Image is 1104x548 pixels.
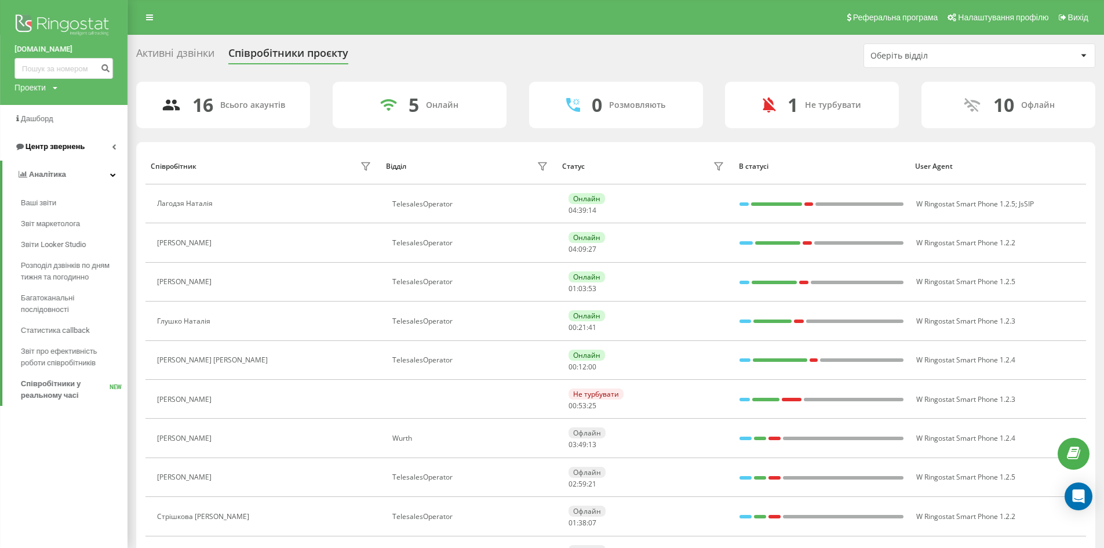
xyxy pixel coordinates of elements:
span: 00 [569,401,577,411]
a: [DOMAIN_NAME] [14,43,113,55]
span: W Ringostat Smart Phone 1.2.5 [916,277,1015,286]
span: 41 [588,322,596,332]
div: TelesalesOperator [392,513,551,521]
span: 53 [588,284,596,293]
span: Дашборд [21,114,53,123]
span: Центр звернень [25,142,85,151]
a: Багатоканальні послідовності [21,288,127,320]
span: 03 [578,284,586,293]
div: Не турбувати [805,100,861,110]
div: : : [569,519,596,527]
div: TelesalesOperator [392,200,551,208]
div: Глушко Наталія [157,317,213,325]
div: TelesalesOperator [392,356,551,364]
div: 16 [192,94,213,116]
span: 02 [569,479,577,489]
div: [PERSON_NAME] [PERSON_NAME] [157,356,271,364]
div: [PERSON_NAME] [157,434,214,442]
span: 00 [569,362,577,372]
div: Офлайн [1021,100,1055,110]
span: 21 [578,322,586,332]
div: Проекти [14,82,46,93]
div: Онлайн [569,271,605,282]
a: Ваші звіти [21,193,127,213]
div: [PERSON_NAME] [157,278,214,286]
a: Звіт маркетолога [21,213,127,234]
a: Аналiтика [2,161,127,188]
div: [PERSON_NAME] [157,239,214,247]
span: W Ringostat Smart Phone 1.2.4 [916,355,1015,365]
div: 10 [993,94,1014,116]
div: 5 [409,94,419,116]
div: : : [569,206,596,215]
span: Статистика callback [21,325,90,336]
span: 53 [578,401,586,411]
span: Звіти Looker Studio [21,239,86,251]
span: Звіт про ефективність роботи співробітників [21,346,122,369]
span: 14 [588,205,596,215]
div: Співробітники проєкту [228,47,348,65]
span: 59 [578,479,586,489]
div: : : [569,480,596,488]
span: Реферальна програма [853,13,938,22]
a: Розподіл дзвінків по дням тижня та погодинно [21,255,127,288]
div: Онлайн [569,232,605,243]
span: 13 [588,440,596,449]
span: W Ringostat Smart Phone 1.2.5 [916,199,1015,209]
span: 00 [569,322,577,332]
span: Розподіл дзвінків по дням тижня та погодинно [21,260,122,283]
div: Статус [562,162,585,170]
span: 09 [578,244,586,254]
span: W Ringostat Smart Phone 1.2.3 [916,316,1015,326]
a: Звіт про ефективність роботи співробітників [21,341,127,373]
div: Співробітник [151,162,196,170]
span: Аналiтика [29,170,66,179]
span: W Ringostat Smart Phone 1.2.5 [916,472,1015,482]
div: : : [569,285,596,293]
a: Співробітники у реальному часіNEW [21,373,127,406]
div: TelesalesOperator [392,239,551,247]
div: Онлайн [569,350,605,361]
span: W Ringostat Smart Phone 1.2.2 [916,238,1015,248]
div: User Agent [915,162,1080,170]
img: Ringostat logo [14,12,113,41]
span: 01 [569,284,577,293]
input: Пошук за номером [14,58,113,79]
div: : : [569,245,596,253]
div: Відділ [386,162,406,170]
div: Розмовляють [609,100,665,110]
span: 03 [569,440,577,449]
span: Налаштування профілю [958,13,1048,22]
div: Wurth [392,434,551,442]
span: 39 [578,205,586,215]
div: 0 [592,94,602,116]
div: Активні дзвінки [136,47,214,65]
a: Звіти Looker Studio [21,234,127,255]
div: : : [569,363,596,371]
div: Офлайн [569,467,606,478]
div: TelesalesOperator [392,317,551,325]
div: [PERSON_NAME] [157,473,214,481]
div: Онлайн [569,310,605,321]
span: W Ringostat Smart Phone 1.2.3 [916,394,1015,404]
span: 49 [578,440,586,449]
span: W Ringostat Smart Phone 1.2.4 [916,433,1015,443]
div: Оберіть відділ [870,51,1009,61]
span: Вихід [1068,13,1088,22]
div: Всього акаунтів [220,100,285,110]
div: TelesalesOperator [392,278,551,286]
div: Офлайн [569,506,606,517]
div: Open Intercom Messenger [1065,482,1092,510]
div: 1 [788,94,798,116]
div: Не турбувати [569,389,624,400]
span: 27 [588,244,596,254]
div: : : [569,324,596,332]
a: Статистика callback [21,320,127,341]
span: Співробітники у реальному часі [21,378,110,401]
div: Лагодзя Наталія [157,199,216,208]
div: Стрішкова [PERSON_NAME] [157,513,252,521]
div: Онлайн [569,193,605,204]
span: 04 [569,244,577,254]
div: Офлайн [569,427,606,438]
span: 21 [588,479,596,489]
